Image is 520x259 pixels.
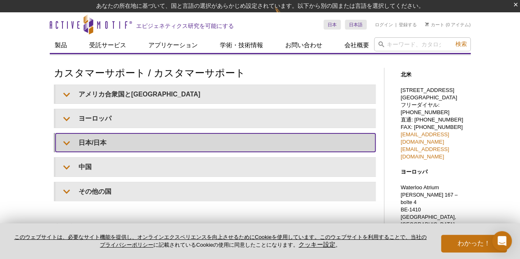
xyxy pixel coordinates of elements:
[375,22,393,28] a: ログイン
[79,163,92,170] font: 中国
[220,41,263,48] font: 学術・技術情報
[84,37,131,53] a: 受託サービス
[298,241,335,248] font: クッキー設定
[55,109,375,128] summary: ヨーロッパ
[55,182,375,201] summary: その他の国
[401,94,457,101] font: [GEOGRAPHIC_DATA]
[401,71,411,78] font: 北米
[401,131,449,145] a: [EMAIL_ADDRESS][DOMAIN_NAME]
[79,91,200,98] font: アメリカ合衆国と[GEOGRAPHIC_DATA]
[374,37,471,51] input: キーワード、カタログ番号
[96,2,424,9] font: あなたの所在地に基づいて、国と言語の選択があらかじめ設定されています。以下から別の国または言語を選択してください。
[401,102,450,115] font: フリーダイヤル: [PHONE_NUMBER]
[89,41,126,48] font: 受託サービス
[335,242,341,248] font: 。
[399,22,417,28] a: 登録する
[375,22,393,27] font: ログイン
[441,235,507,252] button: わかった！
[143,37,203,53] a: アプリケーション
[148,41,198,48] font: アプリケーション
[401,117,463,123] font: 直通: [PHONE_NUMBER]
[425,22,444,28] a: カート
[401,87,454,93] font: [STREET_ADDRESS]
[401,192,458,205] font: [PERSON_NAME] 167 – boîte 4
[431,22,444,27] font: カート
[55,158,375,176] summary: 中国
[401,207,456,227] font: BE-1410 [GEOGRAPHIC_DATA], [GEOGRAPHIC_DATA]
[328,22,337,27] font: 日本
[446,22,471,27] font: (0 アイテム)
[54,223,85,231] font: 利用規約
[401,184,439,190] font: Waterloo Atrium
[54,67,245,78] font: カスタマーサポート / カスタマーサポート
[293,242,298,248] font: 。
[136,23,234,29] font: エピジェネティクス研究を可能にする
[401,169,428,175] font: ヨーロッパ
[79,139,106,146] font: 日本/日本
[344,41,369,48] font: 会社概要
[55,41,67,48] font: 製品
[458,240,490,247] font: わかった！
[298,241,335,249] button: クッキー設定
[455,41,467,47] font: 検索
[55,85,375,103] summary: アメリカ合衆国と[GEOGRAPHIC_DATA]
[215,37,268,53] a: 学術・技術情報
[401,124,463,130] font: FAX: [PHONE_NUMBER]
[349,22,363,27] font: 日本語
[401,146,449,160] a: [EMAIL_ADDRESS][DOMAIN_NAME]
[50,37,72,53] a: 製品
[280,37,327,53] a: お問い合わせ
[14,234,427,248] a: このウェブサイトは、必要なサイト機能を提供し、オンラインエクスペリエンスを向上させるためにCookieを使用しています。このウェブサイトを利用することで、当社のプライバシーポリシー
[55,133,375,152] summary: 日本/日本
[79,188,111,195] font: その他の国
[399,22,417,27] font: 登録する
[340,37,374,53] a: 会社概要
[492,231,512,251] div: Open Intercom Messenger
[395,22,397,27] font: |
[425,22,429,26] img: カート
[153,242,293,248] font: に記載されているCookieの使用に同意したことになります
[453,40,469,48] button: 検索
[275,6,296,25] img: ここで変更
[79,115,111,122] font: ヨーロッパ
[285,41,322,48] font: お問い合わせ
